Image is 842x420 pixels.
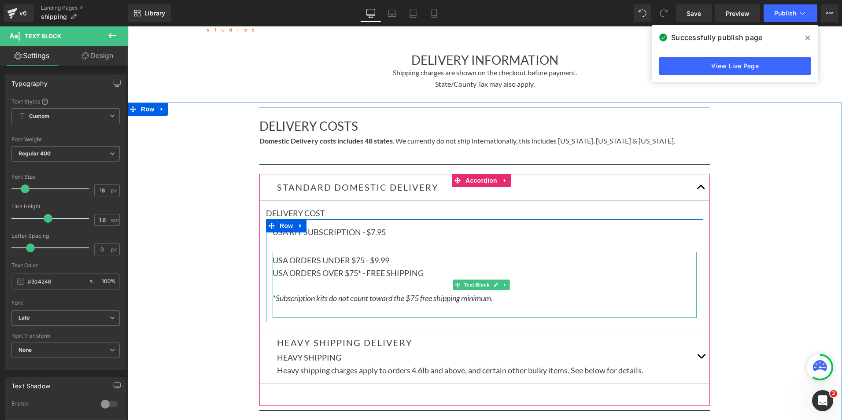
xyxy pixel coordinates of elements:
[830,390,837,397] span: 2
[132,26,583,41] h1: Delivery Information
[29,76,41,89] a: Expand / Collapse
[424,4,445,22] a: Mobile
[98,274,119,289] div: %
[66,46,129,66] a: Design
[144,9,165,17] span: Library
[634,4,651,22] button: Undo
[11,76,29,89] span: Row
[774,10,796,17] span: Publish
[11,136,120,143] div: Font Weight
[145,267,366,276] i: *Subscription kits do not count toward the $75 free shipping minimum.
[11,203,120,210] div: Line Height
[11,300,120,306] div: Font
[11,233,120,239] div: Letter Spacing
[132,41,583,52] p: Shipping charges are shown on the checkout before payment.
[372,147,384,161] a: Expand / Collapse
[403,4,424,22] a: Tablet
[335,253,364,264] span: Text Block
[11,98,120,105] div: Text Styles
[655,4,672,22] button: Redo
[145,199,569,212] p: USA KIT SUBSCRIPTION - $7.95
[18,150,51,157] b: Regular 400
[150,154,565,167] h2: Standard DOMESTIC Delivery
[132,109,583,120] p: . We currently do not ship internationally, this includes [US_STATE], [US_STATE] & [US_STATE].
[11,262,120,269] div: Text Color
[25,33,61,40] span: Text Block
[4,4,34,22] a: v6
[111,247,118,252] span: px
[11,75,48,87] div: Typography
[764,4,817,22] button: Publish
[41,4,128,11] a: Landing Pages
[41,13,67,20] span: shipping
[726,9,750,18] span: Preview
[132,90,583,109] div: DELIVERY COSTS
[132,52,583,63] p: State/County Tax may also apply.
[29,113,49,120] b: Custom
[128,4,171,22] a: New Library
[336,147,372,161] span: Accordion
[132,110,266,118] strong: Domestic Delivery costs includes 48 states
[139,181,576,193] h4: Delivery Cost
[145,240,569,253] p: USA ORDERS OVER $75* - FREE SHIPPING
[111,217,118,223] span: em
[11,377,50,390] div: Text Shadow
[360,4,381,22] a: Desktop
[18,7,29,19] div: v6
[150,193,168,206] span: Row
[11,174,120,180] div: Font Size
[659,57,811,75] a: View Live Page
[18,346,32,353] b: None
[11,400,92,409] div: Enable
[150,325,565,338] p: HEAVY SHIPPING
[821,4,838,22] button: More
[150,309,565,323] h2: HEAVY SHIPPING DELIVERY
[145,229,262,239] span: USA ORDERS UNDER $75 - $9.99
[18,314,30,322] i: Lato
[150,338,565,350] p: Heavy shipping charges apply to orders 4.6lb and above, and certain other bulky items. See below ...
[168,193,179,206] a: Expand / Collapse
[715,4,760,22] a: Preview
[687,9,701,18] span: Save
[11,333,120,339] div: Text Transform
[381,4,403,22] a: Laptop
[671,32,762,43] span: Successfully publish page
[111,188,118,193] span: px
[28,276,84,286] input: Color
[373,253,383,264] a: Expand / Collapse
[812,390,833,411] iframe: Intercom live chat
